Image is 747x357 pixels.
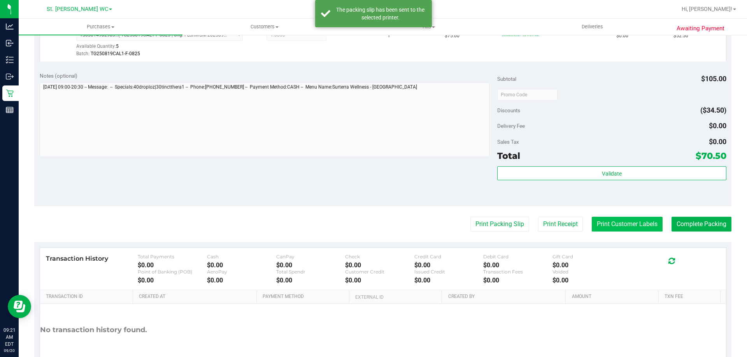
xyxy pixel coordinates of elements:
[182,19,346,35] a: Customers
[696,150,726,161] span: $70.50
[76,41,251,56] div: Available Quantity:
[497,123,525,129] span: Delivery Fee
[673,32,688,40] span: $52.50
[502,33,539,37] span: 30tinctthera1: 30% off line
[388,32,390,40] span: 1
[672,217,731,232] button: Complete Packing
[483,261,552,269] div: $0.00
[665,294,717,300] a: Txn Fee
[414,261,484,269] div: $0.00
[682,6,732,12] span: Hi, [PERSON_NAME]!
[6,73,14,80] inline-svg: Outbound
[47,6,108,12] span: St. [PERSON_NAME] WC
[349,290,442,304] th: External ID
[138,269,207,275] div: Point of Banking (POB)
[552,261,622,269] div: $0.00
[497,150,520,161] span: Total
[138,261,207,269] div: $0.00
[40,304,147,356] div: No transaction history found.
[6,89,14,97] inline-svg: Retail
[552,277,622,284] div: $0.00
[571,23,614,30] span: Deliveries
[139,294,253,300] a: Created At
[4,348,15,354] p: 09/20
[207,277,276,284] div: $0.00
[40,73,77,79] span: Notes (optional)
[572,294,656,300] a: Amount
[497,166,726,180] button: Validate
[709,138,726,146] span: $0.00
[345,261,414,269] div: $0.00
[497,103,520,117] span: Discounts
[445,32,459,40] span: $75.00
[335,6,426,21] div: The packing slip has been sent to the selected printer.
[592,217,663,232] button: Print Customer Labels
[497,76,516,82] span: Subtotal
[497,89,558,101] input: Promo Code
[483,269,552,275] div: Transaction Fees
[276,277,345,284] div: $0.00
[138,277,207,284] div: $0.00
[345,277,414,284] div: $0.00
[19,23,182,30] span: Purchases
[602,171,622,177] span: Validate
[414,269,484,275] div: Issued Credit
[263,294,346,300] a: Payment Method
[6,106,14,114] inline-svg: Reports
[276,261,345,269] div: $0.00
[207,261,276,269] div: $0.00
[497,139,519,145] span: Sales Tax
[414,277,484,284] div: $0.00
[8,295,31,318] iframe: Resource center
[116,44,119,49] span: 5
[19,19,182,35] a: Purchases
[552,269,622,275] div: Voided
[6,56,14,64] inline-svg: Inventory
[483,254,552,259] div: Debit Card
[6,23,14,30] inline-svg: Analytics
[183,23,346,30] span: Customers
[538,217,583,232] button: Print Receipt
[276,254,345,259] div: CanPay
[76,51,89,56] span: Batch:
[91,51,140,56] span: TG250819CAL1-F-0825
[616,32,628,40] span: $0.00
[4,327,15,348] p: 09:21 AM EDT
[483,277,552,284] div: $0.00
[709,122,726,130] span: $0.00
[470,217,529,232] button: Print Packing Slip
[138,254,207,259] div: Total Payments
[414,254,484,259] div: Credit Card
[46,294,130,300] a: Transaction ID
[677,24,724,33] span: Awaiting Payment
[700,106,726,114] span: ($34.50)
[207,254,276,259] div: Cash
[552,254,622,259] div: Gift Card
[6,39,14,47] inline-svg: Inbound
[276,269,345,275] div: Total Spendr
[345,269,414,275] div: Customer Credit
[701,75,726,83] span: $105.00
[510,19,674,35] a: Deliveries
[207,269,276,275] div: AeroPay
[448,294,563,300] a: Created By
[345,254,414,259] div: Check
